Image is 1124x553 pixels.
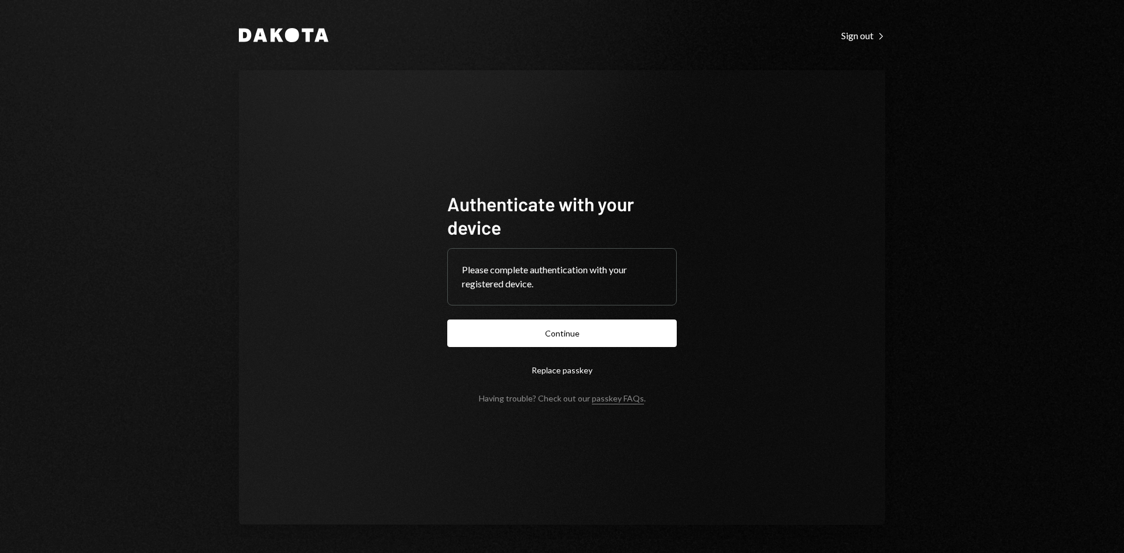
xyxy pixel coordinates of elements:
[447,320,677,347] button: Continue
[479,393,646,403] div: Having trouble? Check out our .
[841,30,885,42] div: Sign out
[592,393,644,404] a: passkey FAQs
[462,263,662,291] div: Please complete authentication with your registered device.
[447,356,677,384] button: Replace passkey
[447,192,677,239] h1: Authenticate with your device
[841,29,885,42] a: Sign out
